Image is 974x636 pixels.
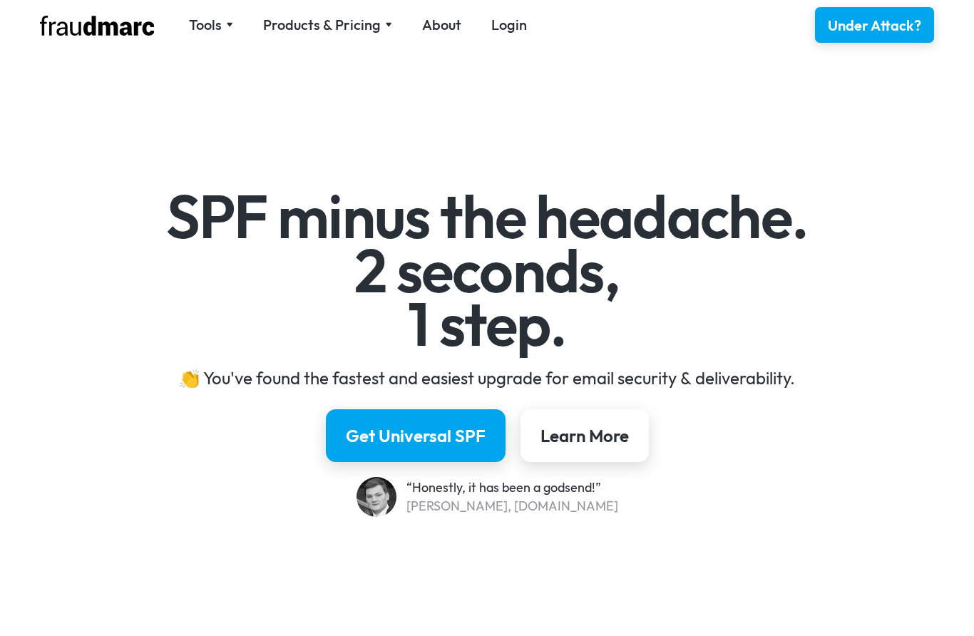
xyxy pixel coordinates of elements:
[189,15,222,35] div: Tools
[346,424,486,447] div: Get Universal SPF
[521,409,649,462] a: Learn More
[263,15,392,35] div: Products & Pricing
[828,16,921,36] div: Under Attack?
[540,424,629,447] div: Learn More
[326,409,506,462] a: Get Universal SPF
[73,190,901,352] h1: SPF minus the headache. 2 seconds, 1 step.
[406,478,618,497] div: “Honestly, it has been a godsend!”
[406,497,618,516] div: [PERSON_NAME], [DOMAIN_NAME]
[422,15,461,35] a: About
[263,15,381,35] div: Products & Pricing
[491,15,527,35] a: Login
[189,15,233,35] div: Tools
[815,7,934,43] a: Under Attack?
[73,366,901,389] div: 👏 You've found the fastest and easiest upgrade for email security & deliverability.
